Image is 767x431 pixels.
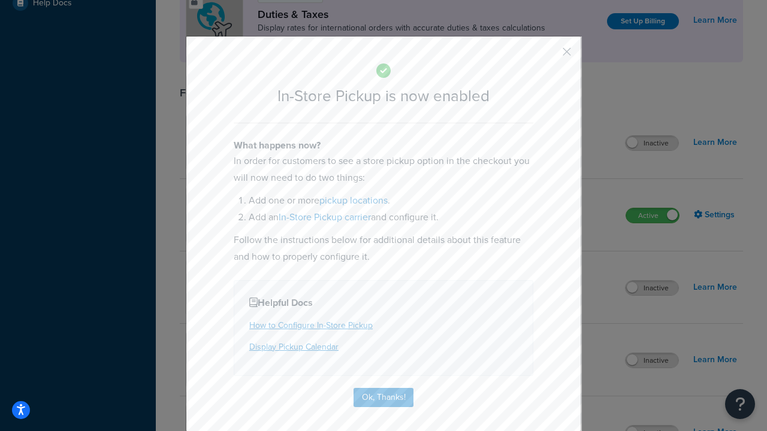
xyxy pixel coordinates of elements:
a: How to Configure In-Store Pickup [249,319,373,332]
a: In-Store Pickup carrier [279,210,371,224]
h4: What happens now? [234,138,533,153]
p: In order for customers to see a store pickup option in the checkout you will now need to do two t... [234,153,533,186]
a: pickup locations [319,193,388,207]
button: Ok, Thanks! [354,388,413,407]
a: Display Pickup Calendar [249,341,339,353]
h2: In-Store Pickup is now enabled [234,87,533,105]
h4: Helpful Docs [249,296,518,310]
li: Add an and configure it. [249,209,533,226]
p: Follow the instructions below for additional details about this feature and how to properly confi... [234,232,533,265]
li: Add one or more . [249,192,533,209]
